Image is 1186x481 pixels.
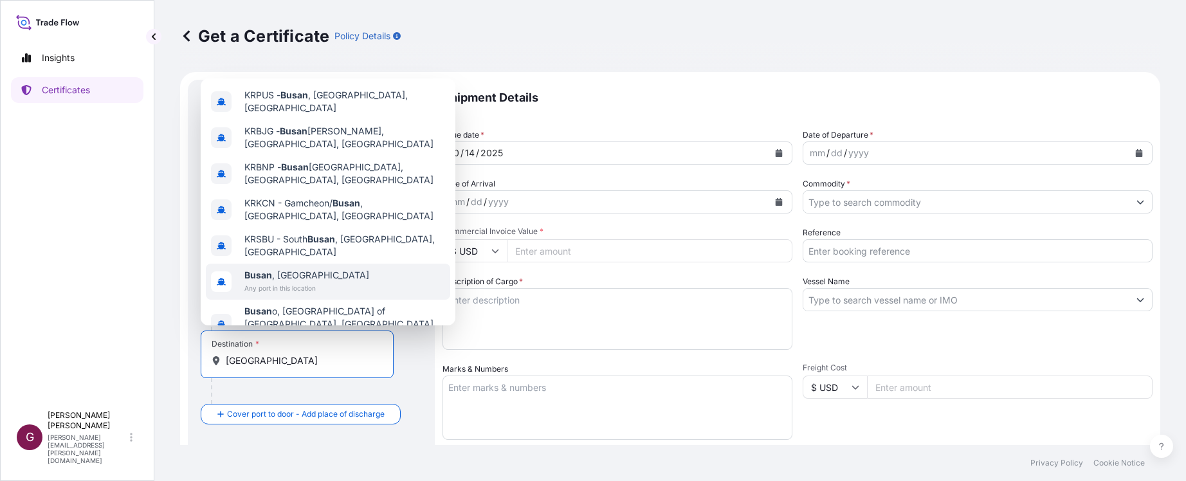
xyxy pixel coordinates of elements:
span: , [GEOGRAPHIC_DATA] [244,269,369,282]
b: Busan [280,89,308,100]
button: Calendar [769,143,789,163]
div: day, [470,194,484,210]
p: Shipment Details [442,80,1153,116]
div: / [484,194,487,210]
input: Type to search vessel name or IMO [803,288,1129,311]
div: year, [487,194,510,210]
b: Busan [307,233,335,244]
p: Certificates [42,84,90,96]
span: KRPUS - , [GEOGRAPHIC_DATA], [GEOGRAPHIC_DATA] [244,89,445,114]
div: month, [448,194,466,210]
label: Commodity [803,177,850,190]
div: year, [847,145,870,161]
span: KRBJG - [PERSON_NAME], [GEOGRAPHIC_DATA], [GEOGRAPHIC_DATA] [244,125,445,150]
div: month, [808,145,826,161]
p: Cookie Notice [1093,458,1145,468]
b: Busan [280,125,307,136]
div: / [476,145,479,161]
button: Show suggestions [1129,288,1152,311]
input: Enter amount [867,376,1153,399]
span: Commercial Invoice Value [442,226,792,237]
input: Enter booking reference [803,239,1153,262]
div: Show suggestions [201,78,455,325]
span: o, [GEOGRAPHIC_DATA] of [GEOGRAPHIC_DATA], [GEOGRAPHIC_DATA] [244,305,445,331]
b: Busan [333,197,360,208]
button: Calendar [769,192,789,212]
span: KRSBU - South , [GEOGRAPHIC_DATA], [GEOGRAPHIC_DATA] [244,233,445,259]
label: Vessel Name [803,275,850,288]
p: Policy Details [334,30,390,42]
label: Description of Cargo [442,275,523,288]
button: Show suggestions [1129,190,1152,213]
span: Issue date [442,129,484,141]
input: Type to search commodity [803,190,1129,213]
div: day, [830,145,844,161]
span: G [26,431,34,444]
b: Busan [244,269,272,280]
b: Busan [244,305,272,316]
span: KRKCN - Gamcheon/ , [GEOGRAPHIC_DATA], [GEOGRAPHIC_DATA] [244,197,445,222]
span: Any port in this location [244,282,369,295]
div: / [826,145,830,161]
div: Destination [212,339,259,349]
div: / [466,194,470,210]
span: Date of Arrival [442,177,495,190]
span: Cover port to door - Add place of discharge [227,408,385,421]
p: Insights [42,51,75,64]
label: Marks & Numbers [442,363,508,376]
div: / [844,145,847,161]
p: [PERSON_NAME][EMAIL_ADDRESS][PERSON_NAME][DOMAIN_NAME] [48,433,127,464]
label: Reference [803,226,841,239]
span: Date of Departure [803,129,873,141]
div: / [461,145,464,161]
p: Get a Certificate [180,26,329,46]
div: day, [464,145,476,161]
div: year, [479,145,504,161]
span: Freight Cost [803,363,1153,373]
input: Enter amount [507,239,792,262]
p: [PERSON_NAME] [PERSON_NAME] [48,410,127,431]
p: Privacy Policy [1030,458,1083,468]
b: Busan [281,161,309,172]
span: KRBNP - [GEOGRAPHIC_DATA], [GEOGRAPHIC_DATA], [GEOGRAPHIC_DATA] [244,161,445,186]
button: Calendar [1129,143,1149,163]
input: Destination [226,354,378,367]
